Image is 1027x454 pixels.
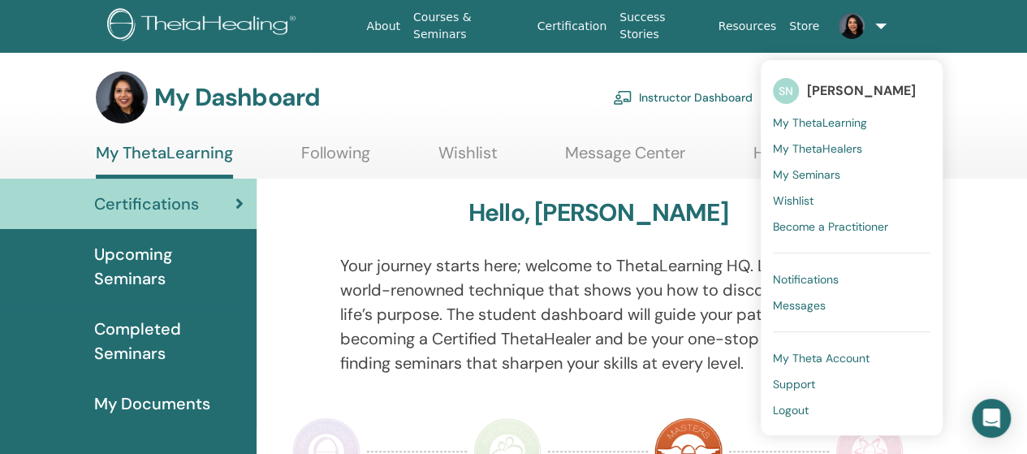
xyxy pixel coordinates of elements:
[468,198,728,227] h3: Hello, [PERSON_NAME]
[712,11,783,41] a: Resources
[613,80,753,115] a: Instructor Dashboard
[773,397,930,423] a: Logout
[773,345,930,371] a: My Theta Account
[773,272,839,287] span: Notifications
[972,399,1011,438] div: Open Intercom Messenger
[565,143,685,175] a: Message Center
[773,110,930,136] a: My ThetaLearning
[94,391,210,416] span: My Documents
[94,192,199,216] span: Certifications
[154,83,320,112] h3: My Dashboard
[94,317,244,365] span: Completed Seminars
[613,90,632,105] img: chalkboard-teacher.svg
[773,292,930,318] a: Messages
[773,78,799,104] span: SN
[773,141,862,156] span: My ThetaHealers
[531,11,613,41] a: Certification
[773,266,930,292] a: Notifications
[773,214,930,240] a: Become a Practitioner
[773,351,869,365] span: My Theta Account
[773,377,815,391] span: Support
[407,2,531,50] a: Courses & Seminars
[773,193,813,208] span: Wishlist
[360,11,407,41] a: About
[773,167,840,182] span: My Seminars
[613,2,711,50] a: Success Stories
[96,71,148,123] img: default.jpg
[773,188,930,214] a: Wishlist
[96,143,233,179] a: My ThetaLearning
[773,371,930,397] a: Support
[301,143,370,175] a: Following
[773,136,930,162] a: My ThetaHealers
[773,219,888,234] span: Become a Practitioner
[107,8,301,45] img: logo.png
[340,253,857,375] p: Your journey starts here; welcome to ThetaLearning HQ. Learn the world-renowned technique that sh...
[94,242,244,291] span: Upcoming Seminars
[773,72,930,110] a: SN[PERSON_NAME]
[753,143,884,175] a: Help & Resources
[438,143,498,175] a: Wishlist
[773,403,809,417] span: Logout
[773,115,867,130] span: My ThetaLearning
[773,162,930,188] a: My Seminars
[783,11,826,41] a: Store
[807,82,916,99] span: [PERSON_NAME]
[773,298,826,313] span: Messages
[839,13,865,39] img: default.jpg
